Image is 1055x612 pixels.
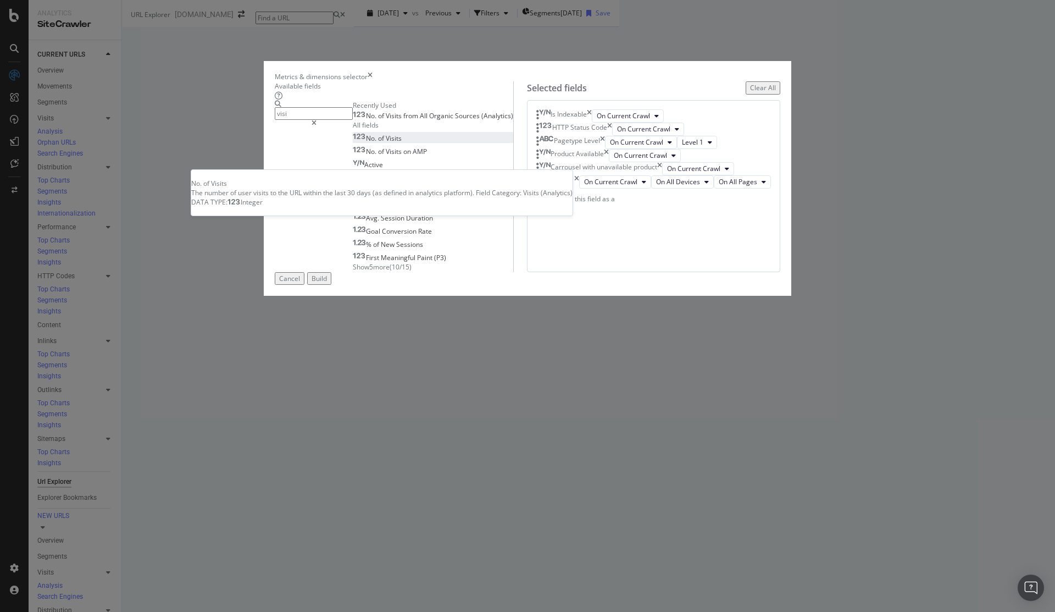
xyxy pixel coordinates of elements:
[191,197,227,207] span: DATA TYPE:
[592,109,664,123] button: On Current Crawl
[614,151,667,160] span: On Current Crawl
[312,274,327,283] div: Build
[1018,575,1044,601] div: Open Intercom Messenger
[403,147,413,156] span: on
[382,227,418,236] span: Conversion
[600,136,605,149] div: times
[275,272,304,285] button: Cancel
[378,147,386,156] span: of
[584,177,637,186] span: On Current Crawl
[381,213,406,223] span: Session
[353,120,513,130] div: All fields
[536,175,771,194] div: No. of ClickstimesOn Current CrawlOn All DevicesOn All Pages
[481,111,513,120] span: (Analytics)
[307,272,331,285] button: Build
[667,164,720,173] span: On Current Crawl
[536,123,771,136] div: HTTP Status CodetimesOn Current Crawl
[677,136,717,149] button: Level 1
[604,149,609,162] div: times
[366,111,378,120] span: No.
[552,123,607,136] div: HTTP Status Code
[275,72,368,81] div: Metrics & dimensions selector
[719,177,757,186] span: On All Pages
[191,188,573,197] div: The number of user visits to the URL within the last 30 days (as defined in analytics platform). ...
[551,149,604,162] div: Product Available
[353,262,390,272] span: Show 5 more
[610,137,663,147] span: On Current Crawl
[536,194,771,203] div: You can use this field as a
[587,109,592,123] div: times
[579,175,651,189] button: On Current Crawl
[554,136,600,149] div: Pagetype Level
[527,82,587,95] div: Selected fields
[279,274,300,283] div: Cancel
[366,253,381,262] span: First
[750,83,776,92] div: Clear All
[536,109,771,123] div: Is IndexabletimesOn Current Crawl
[434,253,446,262] span: (P3)
[403,111,420,120] span: from
[366,240,373,249] span: %
[264,61,791,295] div: modal
[607,123,612,136] div: times
[617,124,670,134] span: On Current Crawl
[662,162,734,175] button: On Current Crawl
[373,240,381,249] span: of
[536,149,771,162] div: Product AvailabletimesOn Current Crawl
[396,240,423,249] span: Sessions
[406,213,433,223] span: Duration
[536,136,771,149] div: Pagetype LeveltimesOn Current CrawlLevel 1
[275,107,353,120] input: Search by field name
[366,227,382,236] span: Goal
[429,111,455,120] span: Organic
[381,240,396,249] span: New
[657,162,662,175] div: times
[656,177,700,186] span: On All Devices
[714,175,771,189] button: On All Pages
[605,136,677,149] button: On Current Crawl
[418,227,432,236] span: Rate
[366,134,378,143] span: No.
[417,253,434,262] span: Paint
[366,147,378,156] span: No.
[386,147,403,156] span: Visits
[353,101,513,110] div: Recently Used
[612,123,684,136] button: On Current Crawl
[682,137,703,147] span: Level 1
[386,111,403,120] span: Visits
[390,262,412,272] span: ( 10 / 15 )
[455,111,481,120] span: Sources
[381,253,417,262] span: Meaningful
[368,72,373,81] div: times
[651,175,714,189] button: On All Devices
[551,109,587,123] div: Is Indexable
[597,111,650,120] span: On Current Crawl
[413,147,427,156] span: AMP
[378,134,386,143] span: of
[275,81,513,91] div: Available fields
[609,149,681,162] button: On Current Crawl
[574,175,579,194] div: times
[551,162,657,175] div: Carrousel with unavailable product
[366,213,381,223] span: Avg.
[241,197,263,207] span: Integer
[420,111,429,120] span: All
[191,179,573,188] div: No. of Visits
[746,81,780,94] button: Clear All
[364,160,383,169] span: Active
[536,162,771,175] div: Carrousel with unavailable producttimesOn Current Crawl
[378,111,386,120] span: of
[386,134,402,143] span: Visits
